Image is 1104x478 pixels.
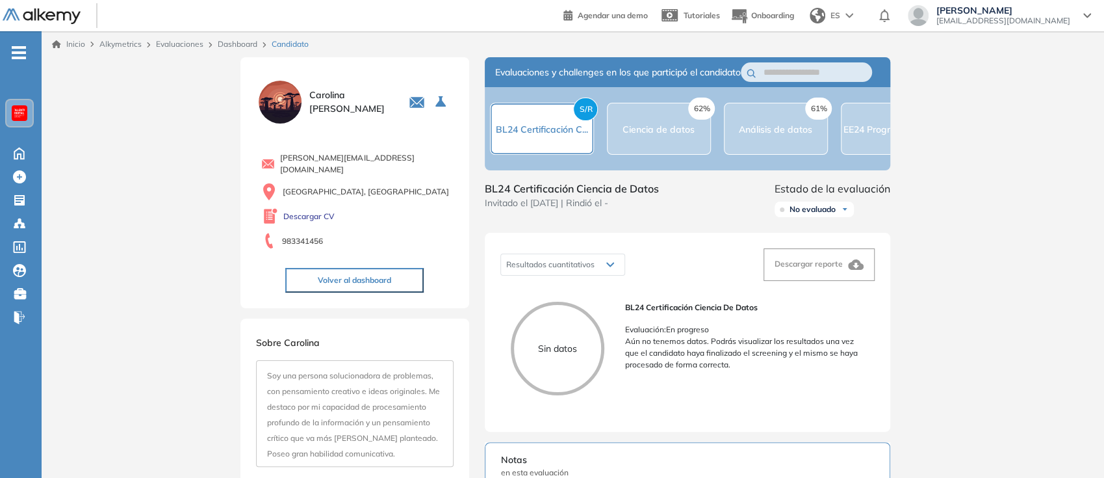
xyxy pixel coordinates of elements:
span: Invitado el [DATE] | Rindió el - [485,196,659,210]
span: Evaluaciones y challenges en los que participó el candidato [495,66,741,79]
i: - [12,51,26,54]
img: world [810,8,825,23]
span: ES [830,10,840,21]
a: Inicio [52,38,85,50]
span: Agendar una demo [578,10,648,20]
span: Onboarding [751,10,794,20]
p: Aún no tenemos datos. Podrás visualizar los resultados una vez que el candidato haya finalizado e... [625,336,864,371]
p: Evaluación : En progreso [625,324,864,336]
span: Sobre Carolina [256,337,320,349]
button: Seleccione la evaluación activa [430,90,454,114]
span: Notas [501,453,874,467]
a: Agendar una demo [563,7,648,22]
span: BL24 Certificación C... [496,124,588,135]
span: No evaluado [789,204,836,215]
span: BL24 Certificación Ciencia de Datos [625,302,864,313]
img: Ícono de flecha [841,206,849,213]
span: [EMAIL_ADDRESS][DOMAIN_NAME] [936,16,1070,26]
button: Volver al dashboard [285,268,424,293]
span: Resultados cuantitativos [506,259,595,269]
img: Logo [3,8,81,25]
span: EE24 Programación O... [843,124,942,135]
a: Evaluaciones [156,39,203,49]
span: Carolina [PERSON_NAME] [309,88,393,116]
span: Ciencia de datos [623,124,695,135]
span: Soy una persona solucionadora de problemas, con pensamiento creativo e ideas originales. Me desta... [267,371,440,458]
button: Descargar reporte [764,248,875,281]
span: Descargar reporte [775,259,843,269]
a: Dashboard [218,39,257,49]
span: Estado de la evaluación [775,181,890,196]
img: PROFILE_MENU_LOGO_USER [256,78,304,126]
span: 983341456 [282,235,323,247]
span: BL24 Certificación Ciencia de Datos [485,181,659,196]
span: [PERSON_NAME] [936,5,1070,16]
span: [PERSON_NAME][EMAIL_ADDRESS][DOMAIN_NAME] [280,152,453,176]
span: Tutoriales [684,10,720,20]
span: 62% [688,98,715,120]
span: S/R [573,98,598,121]
span: [GEOGRAPHIC_DATA], [GEOGRAPHIC_DATA] [283,186,449,198]
img: arrow [845,13,853,18]
span: 61% [805,98,832,120]
img: https://assets.alkemy.org/workspaces/620/d203e0be-08f6-444b-9eae-a92d815a506f.png [14,108,25,118]
button: Onboarding [730,2,794,30]
span: Análisis de datos [739,124,812,135]
p: Sin datos [514,342,601,356]
span: Candidato [272,38,309,50]
span: Alkymetrics [99,39,142,49]
a: Descargar CV [283,211,335,222]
